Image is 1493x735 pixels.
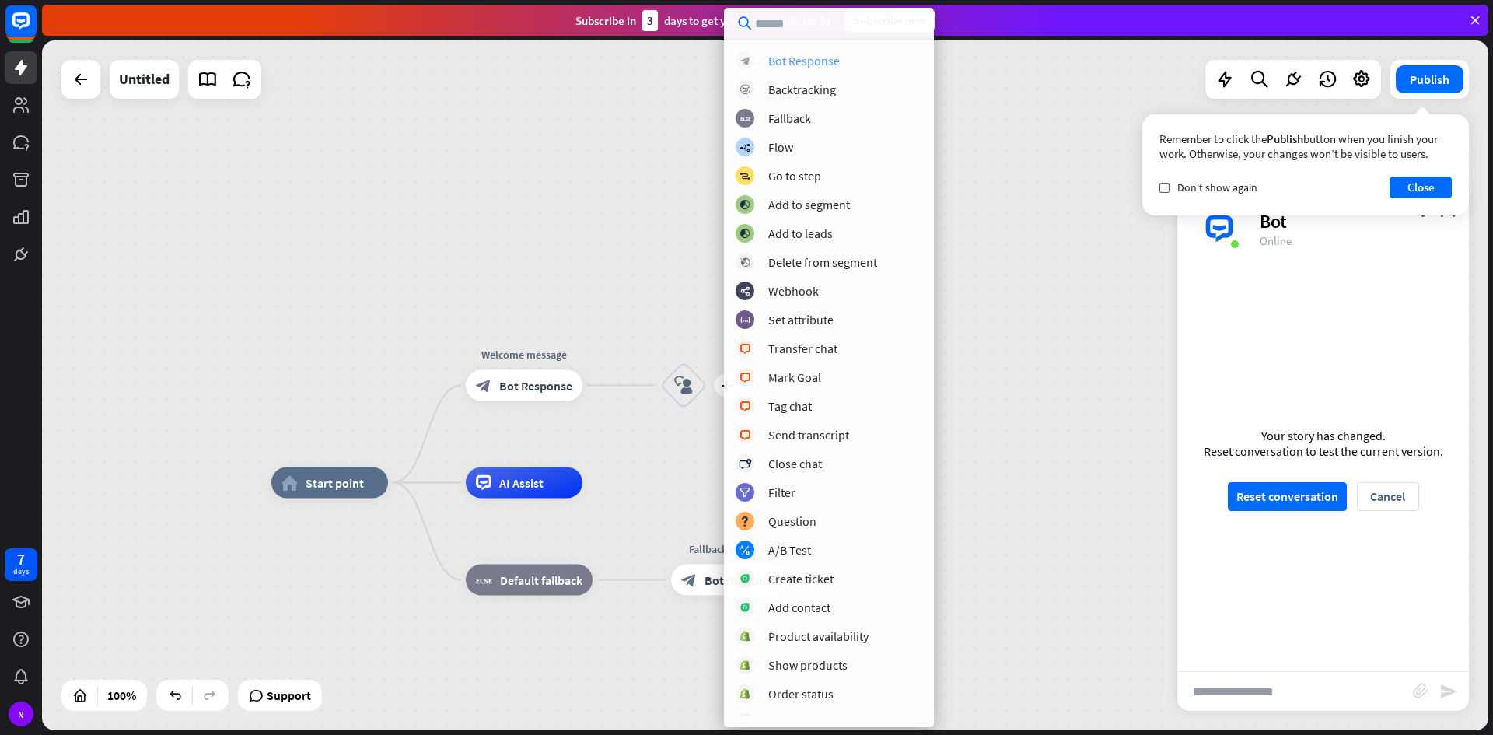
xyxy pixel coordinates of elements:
i: filter [740,488,750,498]
div: Filter [768,485,795,500]
div: Online [1260,233,1450,248]
div: Webhook [768,283,819,299]
div: 100% [103,683,141,708]
i: block_attachment [1413,683,1428,698]
div: Fallback [768,110,811,126]
i: block_fallback [476,572,492,588]
button: Publish [1396,65,1463,93]
i: block_delete_from_segment [740,257,750,268]
div: Create ticket [768,571,834,586]
div: Go to step [768,168,821,184]
i: block_backtracking [740,85,750,95]
div: Reset conversation to test the current version. [1204,443,1443,459]
span: Support [267,683,311,708]
span: Bot Response [705,572,778,588]
i: block_goto [740,171,750,181]
div: Question [768,513,816,529]
i: block_add_to_segment [740,229,750,239]
i: webhooks [740,286,750,296]
span: Start point [306,475,364,491]
div: Product availability [768,628,869,644]
div: Create ticket [768,715,834,730]
div: Bot Response [768,53,840,68]
div: A/B Test [768,542,811,558]
i: block_add_to_segment [740,200,750,210]
i: block_bot_response [681,572,697,588]
button: Close [1390,177,1452,198]
i: builder_tree [740,142,750,152]
i: block_livechat [740,344,751,354]
button: Open LiveChat chat widget [12,6,59,53]
div: Show products [768,657,848,673]
i: block_user_input [674,376,693,395]
div: days [13,566,29,577]
span: Publish [1267,131,1303,146]
div: Add contact [768,600,830,615]
i: block_livechat [740,430,751,440]
div: Add to segment [768,197,850,212]
div: Welcome message [454,347,594,362]
div: Transfer chat [768,341,837,356]
div: Tag chat [768,398,812,414]
div: Fallback message [659,541,799,557]
i: block_livechat [740,401,751,411]
div: 7 [17,552,25,566]
div: Backtracking [768,82,836,97]
i: block_bot_response [740,56,750,66]
i: block_bot_response [476,378,491,394]
span: Bot Response [499,378,572,394]
i: home_2 [281,475,298,491]
span: Default fallback [500,572,582,588]
button: Reset conversation [1228,482,1347,511]
i: block_fallback [740,114,750,124]
span: Don't show again [1177,180,1257,194]
div: N [9,702,33,726]
div: Flow [768,139,793,155]
i: block_livechat [740,373,751,383]
i: send [1439,682,1458,701]
i: block_question [740,516,750,527]
div: 3 [642,10,658,31]
div: Subscribe in days to get your first month for $1 [575,10,832,31]
div: Add to leads [768,226,833,241]
div: Delete from segment [768,254,877,270]
div: Order status [768,686,834,702]
div: Your story has changed. [1204,428,1443,443]
div: Remember to click the button when you finish your work. Otherwise, your changes won’t be visible ... [1159,131,1452,161]
div: Close chat [768,456,822,471]
div: Mark Goal [768,369,821,385]
i: block_close_chat [739,459,751,469]
div: Untitled [119,60,170,99]
button: Cancel [1357,482,1419,511]
i: plus [721,380,733,391]
div: Bot [1260,209,1450,233]
i: block_ab_testing [740,545,750,555]
span: AI Assist [499,475,544,491]
i: block_set_attribute [740,315,750,325]
div: Set attribute [768,312,834,327]
a: 7 days [5,548,37,581]
div: Send transcript [768,427,849,443]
